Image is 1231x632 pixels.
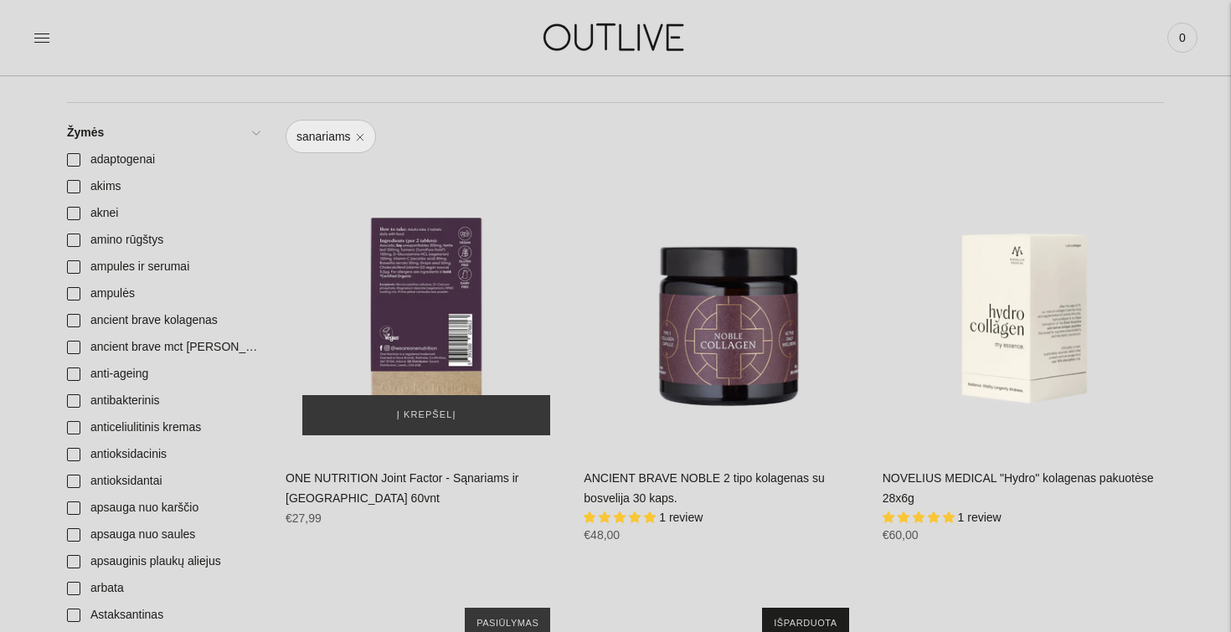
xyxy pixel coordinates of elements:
a: antioksidacinis [57,441,269,468]
a: ONE NUTRITION Joint Factor - Sąnariams ir [GEOGRAPHIC_DATA] 60vnt [286,471,519,505]
a: ampulės [57,280,269,307]
a: ancient brave mct [PERSON_NAME] [57,334,269,361]
a: ampules ir serumai [57,254,269,280]
span: 5.00 stars [584,511,659,524]
a: aknei [57,200,269,227]
span: €48,00 [584,528,620,542]
a: ANCIENT BRAVE NOBLE 2 tipo kolagenas su bosvelija 30 kaps. [584,170,865,451]
a: apsauga nuo saules [57,522,269,548]
a: apsauginis plaukų aliejus [57,548,269,575]
img: OUTLIVE [511,8,720,66]
a: Žymės [57,120,269,146]
a: NOVELIUS MEDICAL [883,170,1164,451]
a: NOVELIUS MEDICAL "Hydro" kolagenas pakuotėse 28x6g [883,471,1154,505]
a: amino rūgštys [57,227,269,254]
a: anti-ageing [57,361,269,388]
a: Astaksantinas [57,602,269,629]
a: ONE NUTRITION Joint Factor - Sąnariams ir Kaulams 60vnt [286,170,567,451]
span: 0 [1171,26,1194,49]
a: ancient brave kolagenas [57,307,269,334]
a: sanariams [286,120,376,153]
span: €27,99 [286,511,322,525]
a: akims [57,173,269,200]
a: arbata [57,575,269,602]
span: Į krepšelį [397,407,456,424]
span: €60,00 [883,528,919,542]
a: adaptogenai [57,146,269,173]
a: 0 [1167,19,1198,56]
button: Į krepšelį [302,395,550,435]
span: 5.00 stars [883,511,958,524]
span: 1 review [958,511,1002,524]
a: antioksidantai [57,468,269,495]
a: antibakterinis [57,388,269,414]
span: 1 review [659,511,703,524]
a: apsauga nuo karščio [57,495,269,522]
a: ANCIENT BRAVE NOBLE 2 tipo kolagenas su bosvelija 30 kaps. [584,471,824,505]
a: anticeliulitinis kremas [57,414,269,441]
